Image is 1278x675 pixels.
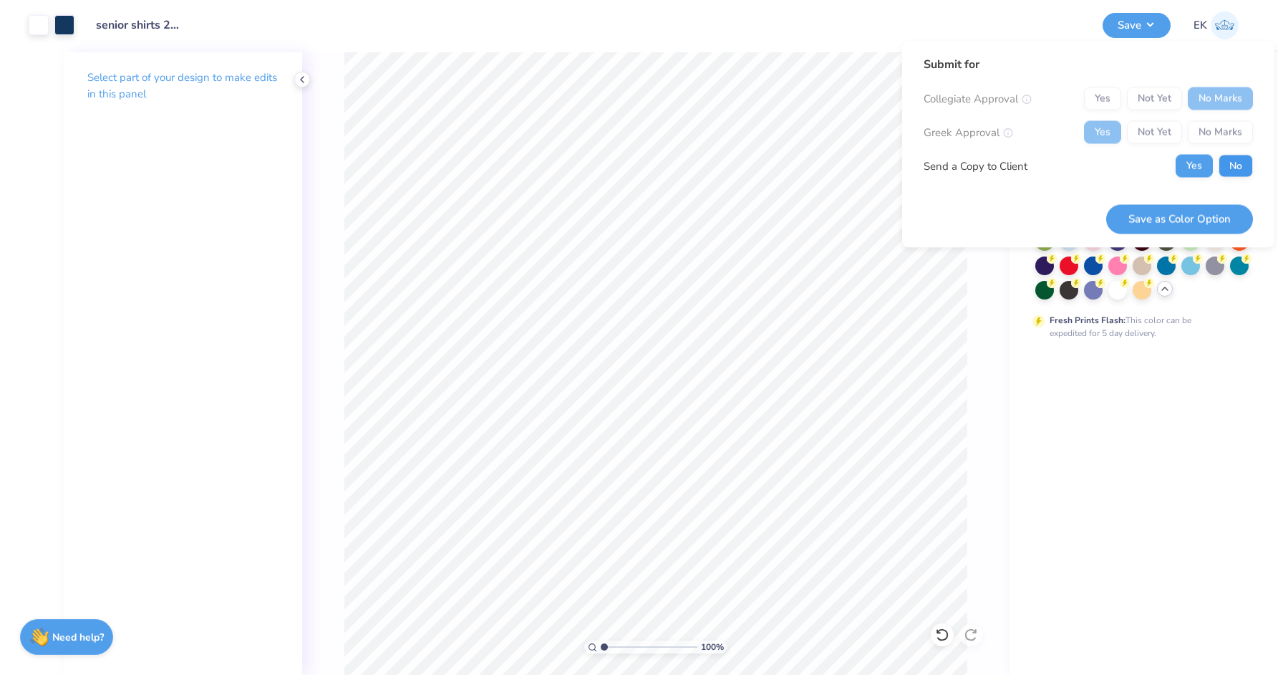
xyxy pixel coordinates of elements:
[1050,315,1125,326] strong: Fresh Prints Flash:
[1176,155,1213,178] button: Yes
[1211,11,1239,39] img: Emily Klevan
[1106,204,1253,234] button: Save as Color Option
[1219,155,1253,178] button: No
[1103,13,1171,38] button: Save
[52,631,104,644] strong: Need help?
[1194,11,1239,39] a: EK
[924,158,1027,174] div: Send a Copy to Client
[85,11,190,39] input: Untitled Design
[1194,17,1207,34] span: EK
[87,70,279,102] p: Select part of your design to make edits in this panel
[701,641,724,654] span: 100 %
[1050,314,1226,340] div: This color can be expedited for 5 day delivery.
[924,56,1253,73] div: Submit for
